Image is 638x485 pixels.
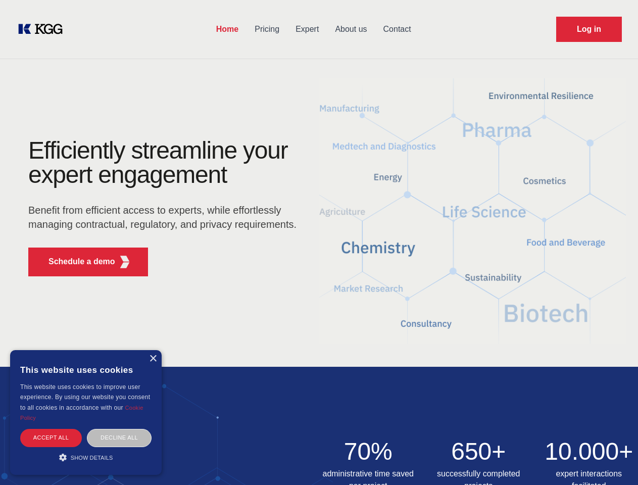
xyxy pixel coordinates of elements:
img: KGG Fifth Element RED [119,256,131,268]
span: Show details [71,455,113,461]
p: Schedule a demo [48,256,115,268]
a: About us [327,16,375,42]
a: Contact [375,16,419,42]
button: Schedule a demoKGG Fifth Element RED [28,248,148,276]
a: KOL Knowledge Platform: Talk to Key External Experts (KEE) [16,21,71,37]
div: Decline all [87,429,152,447]
div: This website uses cookies [20,358,152,382]
h2: 70% [319,440,418,464]
a: Home [208,16,247,42]
p: Benefit from efficient access to experts, while effortlessly managing contractual, regulatory, an... [28,203,303,231]
a: Request Demo [556,17,622,42]
a: Expert [287,16,327,42]
div: Show details [20,452,152,462]
a: Pricing [247,16,287,42]
h1: Efficiently streamline your expert engagement [28,138,303,187]
a: Cookie Policy [20,405,143,421]
div: Close [149,355,157,363]
h2: 650+ [429,440,528,464]
img: KGG Fifth Element RED [319,66,626,357]
iframe: Chat Widget [587,437,638,485]
span: This website uses cookies to improve user experience. By using our website you consent to all coo... [20,383,150,411]
div: Accept all [20,429,82,447]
